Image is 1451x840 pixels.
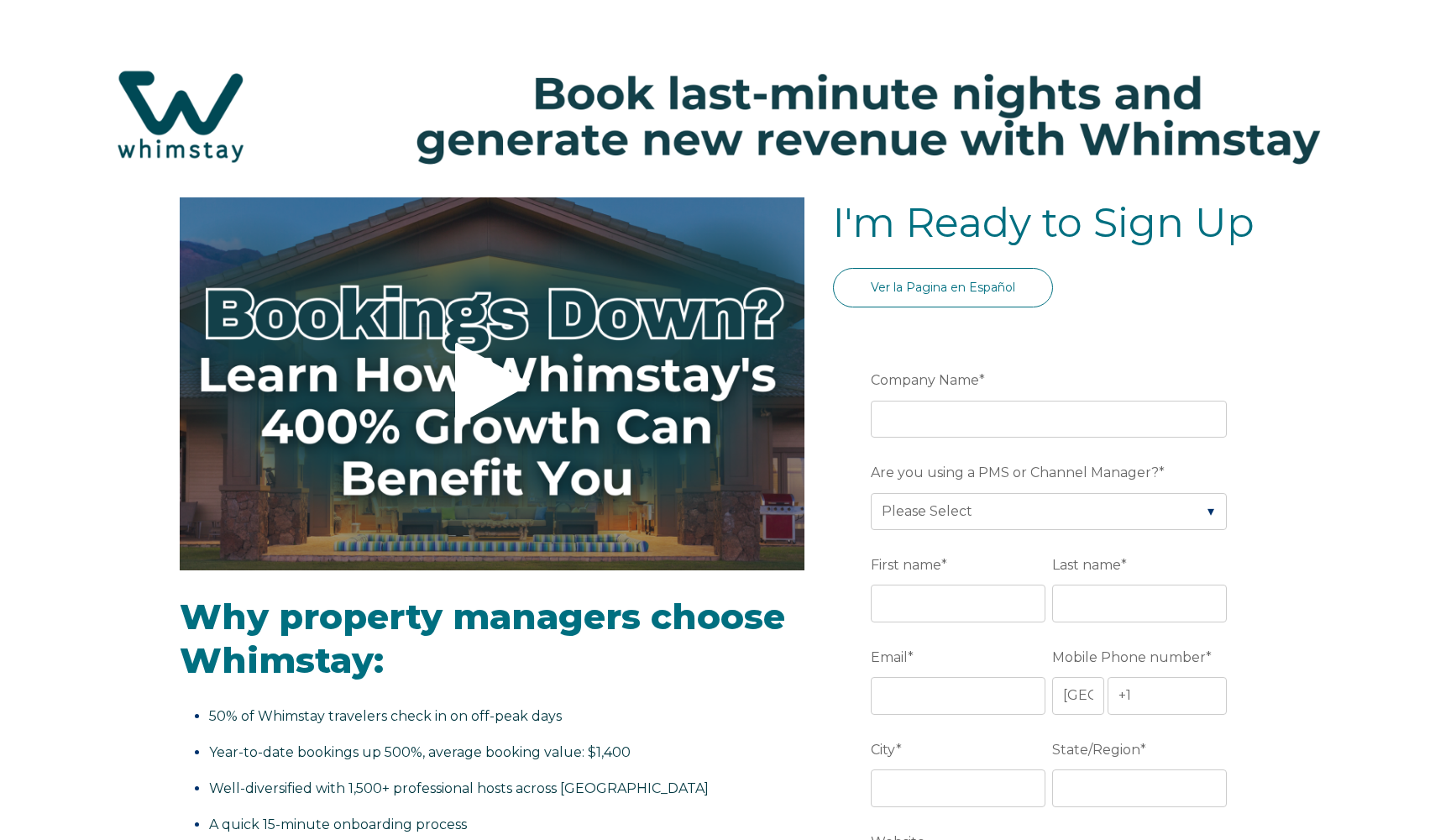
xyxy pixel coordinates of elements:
span: Year-to-date bookings up 500%, average booking value: $1,400 [209,744,631,760]
span: State/Region [1052,737,1140,763]
span: Why property managers choose Whimstay: [180,595,785,683]
span: Company Name [871,367,979,393]
span: Last name [1052,552,1121,578]
span: Are you using a PMS or Channel Manager? [871,459,1159,486]
span: City [871,737,896,763]
span: Email [871,644,908,670]
span: 50% of Whimstay travelers check in on off-peak days [209,708,562,724]
span: Well-diversified with 1,500+ professional hosts across [GEOGRAPHIC_DATA] [209,780,709,796]
a: Ver la Pagina en Español [833,268,1053,307]
span: I'm Ready to Sign Up [833,198,1255,247]
span: Mobile Phone number [1052,644,1206,670]
span: First name [871,552,941,578]
span: A quick 15-minute onboarding process [209,816,467,832]
img: Hubspot header for SSOB (4) [17,41,1434,192]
